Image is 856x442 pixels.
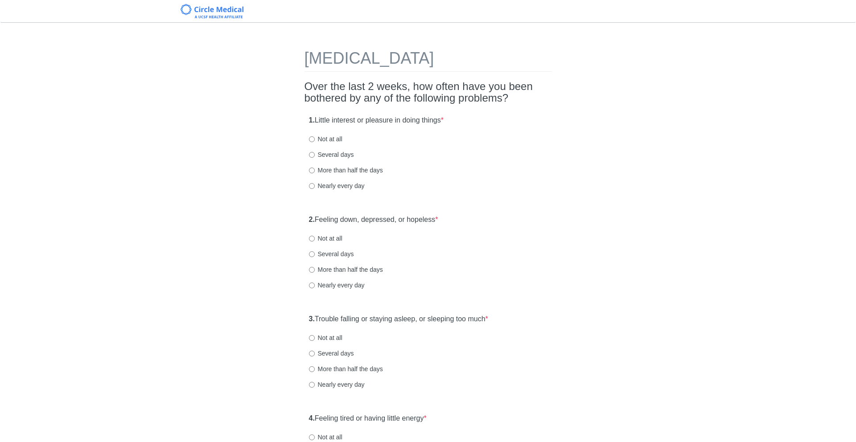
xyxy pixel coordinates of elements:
label: Nearly every day [309,181,365,190]
strong: 3. [309,315,315,323]
input: Not at all [309,236,315,241]
label: Not at all [309,135,342,143]
input: Several days [309,152,315,158]
input: Nearly every day [309,382,315,388]
input: Several days [309,251,315,257]
label: Little interest or pleasure in doing things [309,115,444,126]
input: Nearly every day [309,183,315,189]
img: Circle Medical Logo [181,4,243,18]
h1: [MEDICAL_DATA] [305,49,552,72]
label: Several days [309,349,354,358]
input: Several days [309,351,315,356]
label: Several days [309,150,354,159]
label: Several days [309,250,354,258]
input: Not at all [309,335,315,341]
input: More than half the days [309,366,315,372]
label: More than half the days [309,265,383,274]
strong: 1. [309,116,315,124]
input: Nearly every day [309,282,315,288]
label: Feeling down, depressed, or hopeless [309,215,438,225]
label: Nearly every day [309,281,365,290]
input: More than half the days [309,267,315,273]
label: More than half the days [309,364,383,373]
label: Feeling tired or having little energy [309,413,427,424]
strong: 2. [309,216,315,223]
label: Not at all [309,234,342,243]
label: More than half the days [309,166,383,175]
strong: 4. [309,414,315,422]
label: Trouble falling or staying asleep, or sleeping too much [309,314,488,324]
input: Not at all [309,136,315,142]
label: Not at all [309,433,342,442]
label: Not at all [309,333,342,342]
input: Not at all [309,434,315,440]
label: Nearly every day [309,380,365,389]
h2: Over the last 2 weeks, how often have you been bothered by any of the following problems? [305,81,552,104]
input: More than half the days [309,168,315,173]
